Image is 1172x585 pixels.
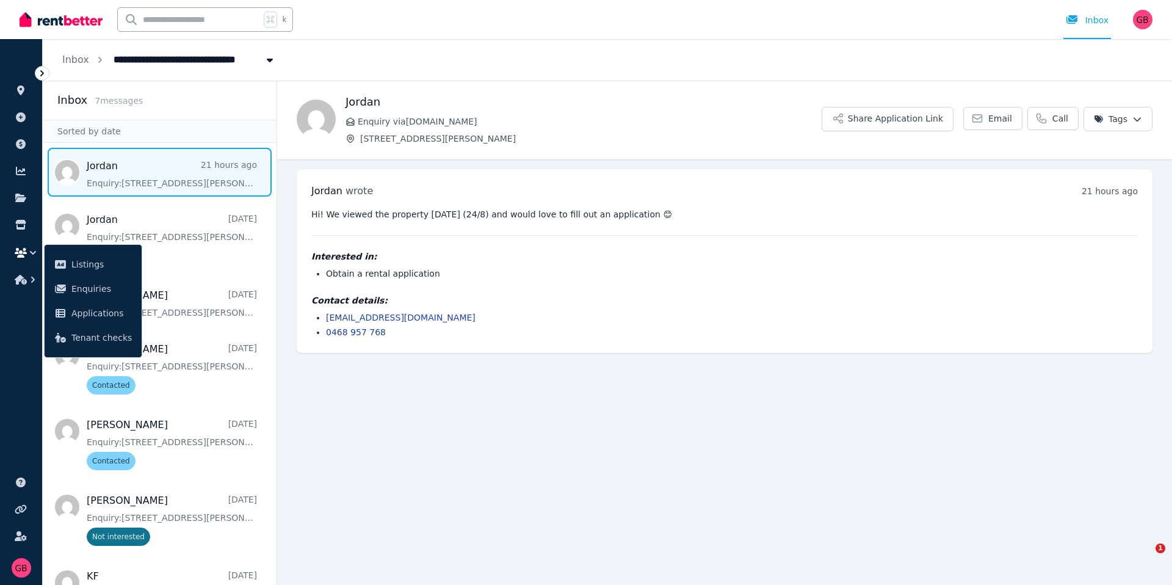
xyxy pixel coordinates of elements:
span: k [282,15,286,24]
span: Email [988,112,1012,125]
span: Enquiries [71,282,132,296]
span: Enquiry via [DOMAIN_NAME] [358,115,822,128]
img: Georga Brown [1133,10,1152,29]
h2: Inbox [57,92,87,109]
pre: Hi! We viewed the property [DATE] (24/8) and would love to fill out an application 😊 [311,208,1138,220]
time: 21 hours ago [1082,186,1138,196]
a: [PERSON_NAME][DATE]Enquiry:[STREET_ADDRESS][PERSON_NAME].Contacted [87,418,257,470]
a: Jordan[DATE]Enquiry:[STREET_ADDRESS][PERSON_NAME].Contacted [87,213,257,265]
a: Tenant checks [49,325,137,350]
h4: Contact details: [311,294,1138,307]
a: [PERSON_NAME][DATE]Enquiry:[STREET_ADDRESS][PERSON_NAME]. [87,288,257,319]
a: 0468 957 768 [326,327,386,337]
a: Jordan21 hours agoEnquiry:[STREET_ADDRESS][PERSON_NAME]. [87,159,257,189]
span: Listings [71,257,132,272]
nav: Breadcrumb [43,39,295,81]
span: [STREET_ADDRESS][PERSON_NAME] [360,133,822,145]
a: [PERSON_NAME][DATE]Enquiry:[STREET_ADDRESS][PERSON_NAME].Contacted [87,342,257,394]
span: Call [1052,112,1068,125]
a: Inbox [62,54,89,65]
h4: Interested in: [311,250,1138,263]
div: Inbox [1066,14,1109,26]
span: Tenant checks [71,330,132,345]
span: 1 [1156,543,1165,553]
button: Share Application Link [822,107,953,131]
div: Sorted by date [43,120,277,143]
span: Jordan [311,185,342,197]
iframe: Intercom live chat [1130,543,1160,573]
img: Georga Brown [12,558,31,578]
span: Tags [1094,113,1127,125]
a: Listings [49,252,137,277]
span: Applications [71,306,132,321]
a: Email [963,107,1022,130]
a: [PERSON_NAME][DATE]Enquiry:[STREET_ADDRESS][PERSON_NAME].Not interested [87,493,257,546]
img: Jordan [297,100,336,139]
span: wrote [345,185,373,197]
a: Enquiries [49,277,137,301]
a: [EMAIL_ADDRESS][DOMAIN_NAME] [326,313,476,322]
span: 7 message s [95,96,143,106]
h1: Jordan [345,93,822,111]
button: Tags [1083,107,1152,131]
a: Applications [49,301,137,325]
img: RentBetter [20,10,103,29]
li: Obtain a rental application [326,267,1138,280]
a: Call [1027,107,1079,130]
